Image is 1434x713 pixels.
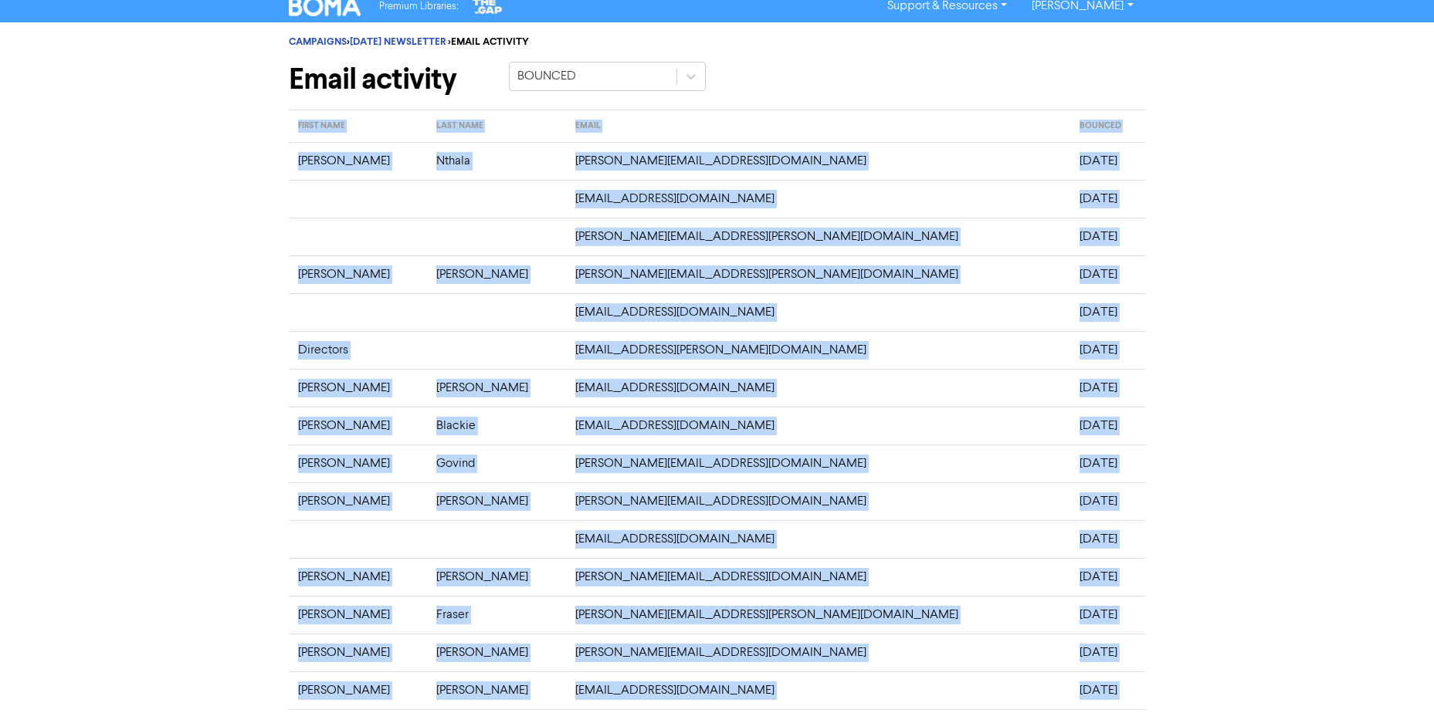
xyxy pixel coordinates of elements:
[1070,180,1146,218] td: [DATE]
[1070,142,1146,180] td: [DATE]
[1070,293,1146,331] td: [DATE]
[289,444,428,482] td: [PERSON_NAME]
[566,482,1070,520] td: [PERSON_NAME][EMAIL_ADDRESS][DOMAIN_NAME]
[566,520,1070,558] td: [EMAIL_ADDRESS][DOMAIN_NAME]
[566,407,1070,444] td: [EMAIL_ADDRESS][DOMAIN_NAME]
[1070,369,1146,407] td: [DATE]
[289,596,428,634] td: [PERSON_NAME]
[427,110,566,143] th: LAST NAME
[427,634,566,671] td: [PERSON_NAME]
[566,671,1070,709] td: [EMAIL_ADDRESS][DOMAIN_NAME]
[1070,255,1146,293] td: [DATE]
[289,255,428,293] td: [PERSON_NAME]
[566,255,1070,293] td: [PERSON_NAME][EMAIL_ADDRESS][PERSON_NAME][DOMAIN_NAME]
[566,293,1070,331] td: [EMAIL_ADDRESS][DOMAIN_NAME]
[289,35,347,48] a: CAMPAIGNS
[517,67,576,86] div: BOUNCED
[566,634,1070,671] td: [PERSON_NAME][EMAIL_ADDRESS][DOMAIN_NAME]
[566,596,1070,634] td: [PERSON_NAME][EMAIL_ADDRESS][PERSON_NAME][DOMAIN_NAME]
[1357,639,1434,713] iframe: Chat Widget
[289,482,428,520] td: [PERSON_NAME]
[427,596,566,634] td: Fraser
[289,331,428,369] td: Directors
[1070,218,1146,255] td: [DATE]
[289,110,428,143] th: FIRST NAME
[566,369,1070,407] td: [EMAIL_ADDRESS][DOMAIN_NAME]
[1070,520,1146,558] td: [DATE]
[427,369,566,407] td: [PERSON_NAME]
[289,142,428,180] td: [PERSON_NAME]
[427,407,566,444] td: Blackie
[427,558,566,596] td: [PERSON_NAME]
[566,558,1070,596] td: [PERSON_NAME][EMAIL_ADDRESS][DOMAIN_NAME]
[566,218,1070,255] td: [PERSON_NAME][EMAIL_ADDRESS][PERSON_NAME][DOMAIN_NAME]
[379,2,458,12] span: Premium Libraries:
[1070,110,1146,143] th: BOUNCED
[1070,444,1146,482] td: [DATE]
[1070,482,1146,520] td: [DATE]
[1070,634,1146,671] td: [DATE]
[566,180,1070,218] td: [EMAIL_ADDRESS][DOMAIN_NAME]
[289,369,428,407] td: [PERSON_NAME]
[427,444,566,482] td: Govind
[289,407,428,444] td: [PERSON_NAME]
[289,558,428,596] td: [PERSON_NAME]
[1070,671,1146,709] td: [DATE]
[289,634,428,671] td: [PERSON_NAME]
[566,331,1070,369] td: [EMAIL_ADDRESS][PERSON_NAME][DOMAIN_NAME]
[427,482,566,520] td: [PERSON_NAME]
[566,110,1070,143] th: EMAIL
[350,35,446,48] a: [DATE] NEWSLETTER
[289,62,486,97] h1: Email activity
[289,671,428,709] td: [PERSON_NAME]
[427,142,566,180] td: Nthala
[427,671,566,709] td: [PERSON_NAME]
[1070,407,1146,444] td: [DATE]
[1070,596,1146,634] td: [DATE]
[1070,331,1146,369] td: [DATE]
[1070,558,1146,596] td: [DATE]
[566,142,1070,180] td: [PERSON_NAME][EMAIL_ADDRESS][DOMAIN_NAME]
[566,444,1070,482] td: [PERSON_NAME][EMAIL_ADDRESS][DOMAIN_NAME]
[427,255,566,293] td: [PERSON_NAME]
[289,35,1146,49] div: > > EMAIL ACTIVITY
